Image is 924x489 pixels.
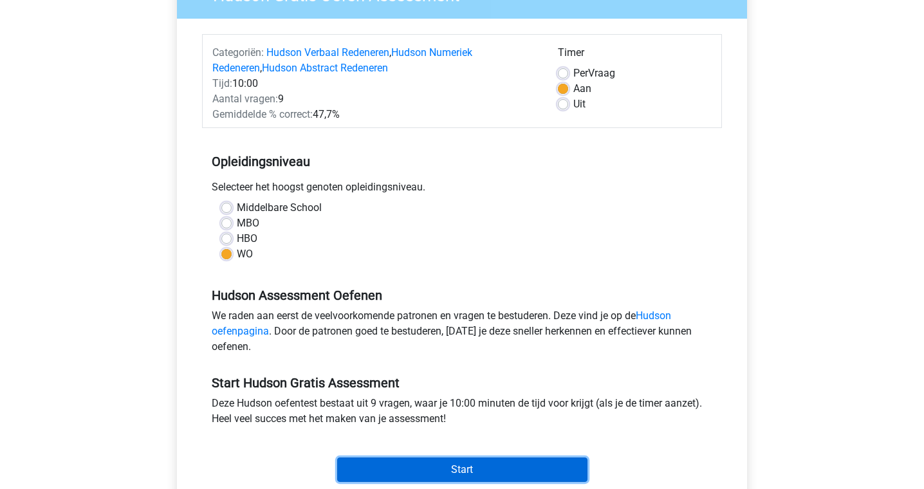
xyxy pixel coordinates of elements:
h5: Opleidingsniveau [212,149,712,174]
a: Hudson Verbaal Redeneren [266,46,389,59]
div: 9 [203,91,548,107]
span: Per [573,67,588,79]
span: Tijd: [212,77,232,89]
h5: Start Hudson Gratis Assessment [212,375,712,391]
label: Middelbare School [237,200,322,216]
div: We raden aan eerst de veelvoorkomende patronen en vragen te bestuderen. Deze vind je op de . Door... [202,308,722,360]
span: Aantal vragen: [212,93,278,105]
h5: Hudson Assessment Oefenen [212,288,712,303]
label: Vraag [573,66,615,81]
input: Start [337,457,587,482]
label: MBO [237,216,259,231]
div: Deze Hudson oefentest bestaat uit 9 vragen, waar je 10:00 minuten de tijd voor krijgt (als je de ... [202,396,722,432]
a: Hudson Abstract Redeneren [262,62,388,74]
label: Aan [573,81,591,97]
label: HBO [237,231,257,246]
div: 10:00 [203,76,548,91]
span: Categoriën: [212,46,264,59]
div: Timer [558,45,712,66]
div: 47,7% [203,107,548,122]
label: WO [237,246,253,262]
div: , , [203,45,548,76]
label: Uit [573,97,586,112]
span: Gemiddelde % correct: [212,108,313,120]
div: Selecteer het hoogst genoten opleidingsniveau. [202,180,722,200]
